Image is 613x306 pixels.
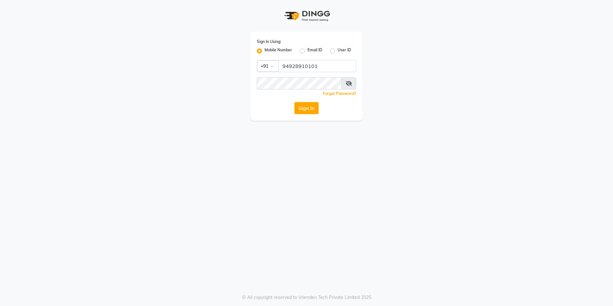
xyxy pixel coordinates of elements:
img: logo1.svg [281,6,332,25]
label: Email ID [307,47,322,55]
label: User ID [338,47,351,55]
button: Sign In [294,102,319,114]
label: Mobile Number [265,47,292,55]
a: Forgot Password? [323,91,356,96]
input: Username [278,60,356,72]
input: Username [257,77,342,89]
label: Sign In Using: [257,39,281,45]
